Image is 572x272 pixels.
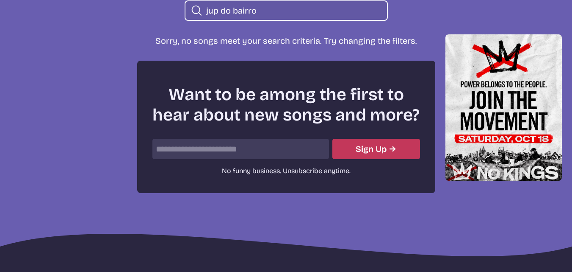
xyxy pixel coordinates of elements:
[151,34,422,47] p: Sorry, no songs meet your search criteria. Try changing the filters.
[206,5,380,16] input: search
[445,34,562,180] img: Help save our democracy!
[152,84,420,125] h2: Want to be among the first to hear about new songs and more?
[222,167,351,175] span: No funny business. Unsubscribe anytime.
[332,139,420,159] button: Submit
